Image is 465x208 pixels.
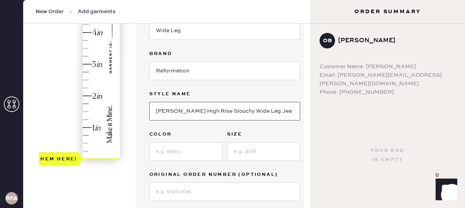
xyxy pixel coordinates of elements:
span: New Order [36,8,64,15]
div: Email: [PERSON_NAME][EMAIL_ADDRESS][PERSON_NAME][DOMAIN_NAME] [320,71,456,88]
div: Phone: [PHONE_NUMBER] [320,88,456,96]
label: Style name [149,89,300,99]
iframe: Front Chat [428,173,462,206]
input: e.g. 1020304 [149,182,300,201]
label: Size [227,130,300,139]
div: [PERSON_NAME] [338,36,450,45]
input: e.g. Navy [149,142,222,161]
span: Add garments [78,8,116,15]
div: Hem here! [40,154,77,163]
h3: RFA [6,196,17,201]
label: Brand [149,49,300,58]
label: Original Order Number (Optional) [149,170,300,179]
input: e.g. 30R [227,142,300,161]
input: Brand name [149,62,300,80]
h3: ob [323,38,332,43]
div: Your bag is empty [371,146,404,165]
label: Color [149,130,222,139]
h3: Order Summary [310,8,465,15]
div: Customer Name: [PERSON_NAME] [320,62,456,71]
input: e.g. Daisy 2 Pocket [149,102,300,120]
